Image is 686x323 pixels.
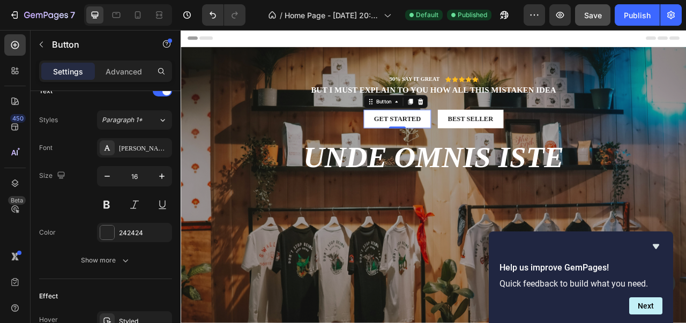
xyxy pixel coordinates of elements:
div: Get started [245,108,305,119]
button: Save [575,4,610,26]
button: Best Seller [327,102,411,126]
div: Show more [81,255,131,266]
span: / [280,10,282,21]
div: Color [39,228,56,237]
div: Help us improve GemPages! [499,240,662,314]
p: Button [52,38,143,51]
h2: Help us improve GemPages! [499,261,662,274]
div: [PERSON_NAME] [119,144,169,153]
p: 90% SAY IT GREAT [266,59,330,68]
p: But I must explain to you how all this mistaken idea [9,70,634,84]
p: unde omnis iste [9,144,634,181]
span: Published [458,10,487,20]
div: Undo/Redo [202,4,245,26]
div: Button [246,87,270,96]
div: Best Seller [340,108,398,119]
button: Paragraph 1* [97,110,172,130]
div: Styles [39,115,58,125]
h2: Rich Text Editor. Editing area: main [8,142,635,182]
button: Show more [39,251,172,270]
p: Advanced [106,66,142,77]
span: Save [584,11,602,20]
button: 7 [4,4,80,26]
button: Get started [233,102,318,126]
div: Text [39,86,53,96]
span: Default [416,10,438,20]
span: Paragraph 1* [102,115,143,125]
iframe: Design area [181,30,686,323]
div: Effect [39,291,58,301]
button: Next question [629,297,662,314]
button: Publish [615,4,660,26]
div: Size [39,169,68,183]
div: 450 [10,114,26,123]
p: Quick feedback to build what you need. [499,279,662,289]
div: Beta [8,196,26,205]
div: 242424 [119,228,169,238]
button: Hide survey [650,240,662,253]
span: Home Page - [DATE] 20:48:46 [285,10,379,21]
p: Settings [53,66,83,77]
div: Font [39,143,53,153]
div: Publish [624,10,651,21]
p: 7 [70,9,75,21]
